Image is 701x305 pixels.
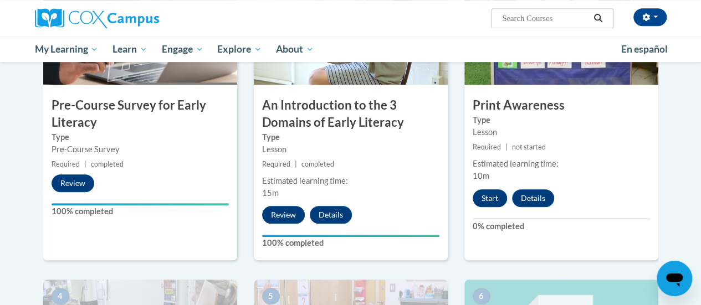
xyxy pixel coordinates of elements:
[254,97,448,131] h3: An Introduction to the 3 Domains of Early Literacy
[52,174,94,192] button: Review
[28,37,106,62] a: My Learning
[262,143,439,156] div: Lesson
[27,37,675,62] div: Main menu
[512,143,546,151] span: not started
[34,43,98,56] span: My Learning
[155,37,211,62] a: Engage
[52,203,229,205] div: Your progress
[162,43,203,56] span: Engage
[262,235,439,237] div: Your progress
[43,97,237,131] h3: Pre-Course Survey for Early Literacy
[276,43,314,56] span: About
[262,175,439,187] div: Estimated learning time:
[52,205,229,218] label: 100% completed
[52,131,229,143] label: Type
[512,189,554,207] button: Details
[473,126,650,138] div: Lesson
[473,288,490,304] span: 6
[91,160,124,168] span: completed
[262,188,279,198] span: 15m
[105,37,155,62] a: Learn
[295,160,297,168] span: |
[112,43,147,56] span: Learn
[473,114,650,126] label: Type
[35,8,234,28] a: Cox Campus
[473,143,501,151] span: Required
[301,160,334,168] span: completed
[262,288,280,304] span: 5
[473,158,650,170] div: Estimated learning time:
[657,261,692,296] iframe: Button to launch messaging window
[269,37,321,62] a: About
[621,43,668,55] span: En español
[501,12,590,25] input: Search Courses
[505,143,508,151] span: |
[614,38,675,61] a: En español
[52,143,229,156] div: Pre-Course Survey
[310,206,352,224] button: Details
[84,160,86,168] span: |
[633,8,667,26] button: Account Settings
[52,288,69,304] span: 4
[52,160,80,168] span: Required
[262,160,290,168] span: Required
[473,171,489,180] span: 10m
[217,43,262,56] span: Explore
[464,97,658,114] h3: Print Awareness
[473,189,507,207] button: Start
[262,206,305,224] button: Review
[590,12,606,25] button: Search
[210,37,269,62] a: Explore
[35,8,159,28] img: Cox Campus
[262,131,439,143] label: Type
[473,220,650,232] label: 0% completed
[262,237,439,249] label: 100% completed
